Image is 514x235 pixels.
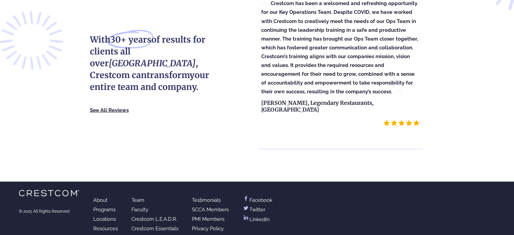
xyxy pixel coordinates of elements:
[131,197,144,203] a: Team
[242,207,265,213] a: Twitter
[131,226,178,232] a: Crestcom Essentials
[93,226,118,232] a: Resources
[192,197,221,203] a: Testimonials
[93,207,116,213] a: Programs
[131,207,148,213] a: Faculty
[242,216,270,222] a: LinkedIn
[242,197,272,203] a: Facebook
[93,216,116,222] a: Locations
[93,197,107,203] a: About
[111,34,151,45] span: 30+ years
[261,99,419,128] i: [PERSON_NAME], Legendary Restaurants, [GEOGRAPHIC_DATA]
[131,216,177,222] a: Crestcom L.E.A.D.R.
[261,0,418,94] span: Crestcom has been a welcomed and refreshing opportunity for our Key Operations Team. Despite COVI...
[192,226,224,232] a: Privacy Policy
[192,207,229,213] a: SCCA Members
[192,216,224,222] a: PMI Members
[19,209,80,214] div: © 2025 All Rights Reserved
[109,58,196,69] i: [GEOGRAPHIC_DATA]
[90,107,129,113] a: See All Reviews
[90,34,228,93] h5: With of results for clients all over , Crestcom can your entire team and company.
[147,70,190,80] span: transform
